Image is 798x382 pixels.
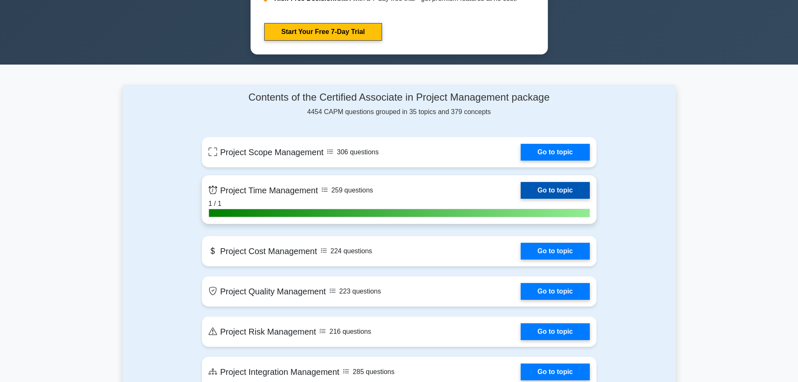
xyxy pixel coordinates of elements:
a: Go to topic [521,364,589,380]
a: Start Your Free 7-Day Trial [264,23,382,41]
a: Go to topic [521,283,589,300]
a: Go to topic [521,323,589,340]
h4: Contents of the Certified Associate in Project Management package [202,91,597,104]
div: 4454 CAPM questions grouped in 35 topics and 379 concepts [202,91,597,117]
a: Go to topic [521,144,589,161]
a: Go to topic [521,182,589,199]
a: Go to topic [521,243,589,260]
